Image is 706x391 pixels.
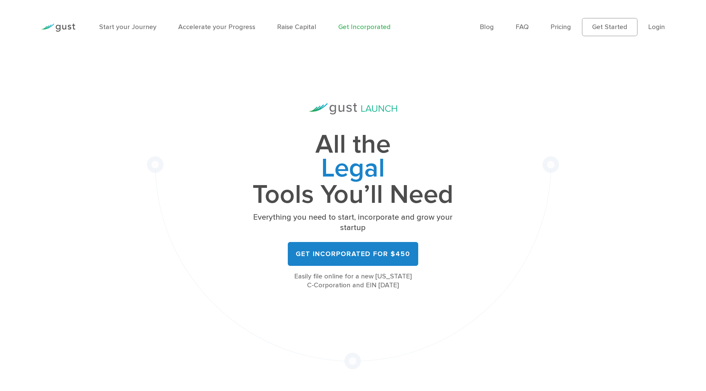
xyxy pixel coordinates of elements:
[99,23,156,31] a: Start your Journey
[550,23,571,31] a: Pricing
[240,272,466,290] div: Easily file online for a new [US_STATE] C-Corporation and EIN [DATE]
[582,18,637,36] a: Get Started
[648,23,665,31] a: Login
[516,23,529,31] a: FAQ
[240,212,466,233] p: Everything you need to start, incorporate and grow your startup
[480,23,494,31] a: Blog
[240,156,466,183] span: Legal
[338,23,391,31] a: Get Incorporated
[240,132,466,207] h1: All the Tools You’ll Need
[178,23,255,31] a: Accelerate your Progress
[288,242,418,266] a: Get Incorporated for $450
[309,103,397,114] img: Gust Launch Logo
[41,24,75,32] img: Gust Logo
[277,23,316,31] a: Raise Capital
